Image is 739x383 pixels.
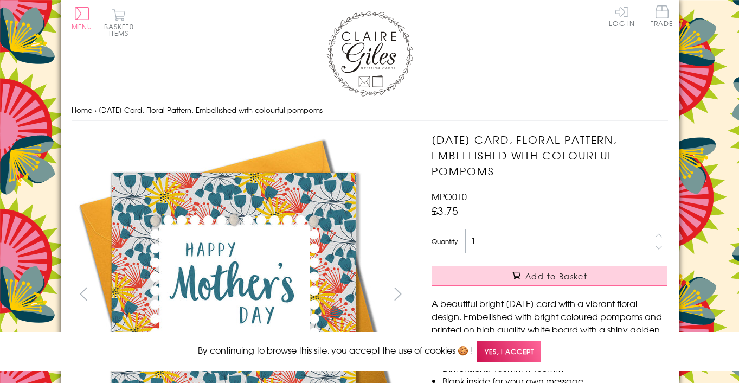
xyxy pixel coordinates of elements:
span: Trade [651,5,673,27]
label: Quantity [432,237,458,246]
nav: breadcrumbs [72,99,668,122]
span: Menu [72,22,93,31]
span: MPO010 [432,190,467,203]
button: next [385,282,410,306]
a: Trade [651,5,673,29]
span: Add to Basket [525,271,587,282]
span: £3.75 [432,203,458,218]
span: Yes, I accept [477,341,541,362]
button: Add to Basket [432,266,667,286]
p: A beautiful bright [DATE] card with a vibrant floral design. Embellished with bright coloured pom... [432,297,667,349]
button: prev [72,282,96,306]
img: Claire Giles Greetings Cards [326,11,413,97]
button: Menu [72,7,93,30]
span: › [94,105,97,115]
span: 0 items [109,22,134,38]
a: Log In [609,5,635,27]
h1: [DATE] Card, Floral Pattern, Embellished with colourful pompoms [432,132,667,178]
button: Basket0 items [104,9,134,36]
a: Home [72,105,92,115]
span: [DATE] Card, Floral Pattern, Embellished with colourful pompoms [99,105,323,115]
